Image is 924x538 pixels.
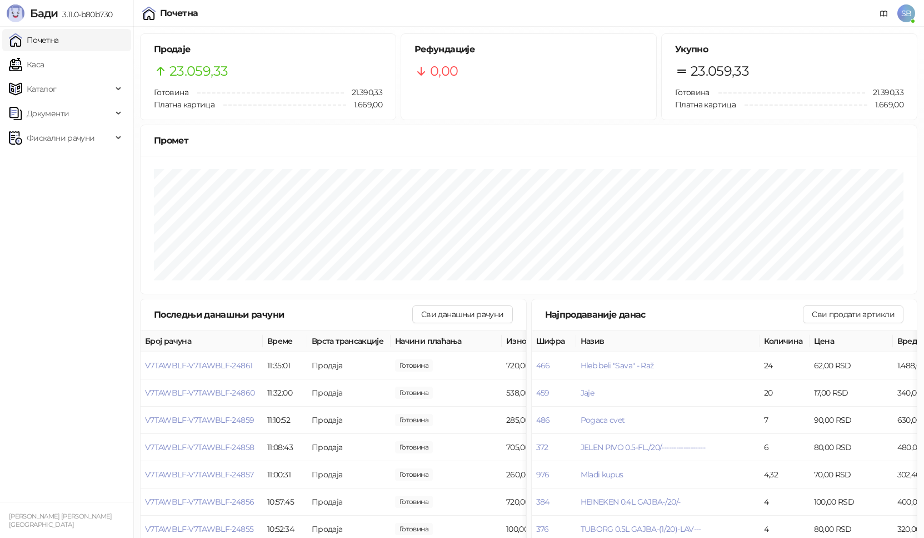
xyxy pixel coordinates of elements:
[145,470,253,480] button: V7TAWBLF-V7TAWBLF-24857
[675,87,710,97] span: Готовина
[760,434,810,461] td: 6
[27,102,69,125] span: Документи
[263,379,307,407] td: 11:32:00
[536,388,550,398] button: 459
[760,488,810,516] td: 4
[395,359,433,372] span: 720,00
[154,87,188,97] span: Готовина
[875,4,893,22] a: Документација
[263,330,307,352] th: Време
[27,78,57,100] span: Каталог
[581,497,681,507] button: HEINEKEN 0.4L GAJBA-/20/-
[897,4,915,22] span: SB
[395,387,433,399] span: 538,00
[536,524,549,534] button: 376
[7,4,24,22] img: Logo
[576,330,760,352] th: Назив
[810,330,893,352] th: Цена
[145,415,254,425] button: V7TAWBLF-V7TAWBLF-24859
[395,414,433,426] span: 285,00
[536,361,550,371] button: 466
[263,461,307,488] td: 11:00:31
[344,86,382,98] span: 21.390,33
[867,98,903,111] span: 1.669,00
[307,407,391,434] td: Продаја
[581,415,625,425] span: Pogaca cvet
[263,434,307,461] td: 11:08:43
[9,29,59,51] a: Почетна
[502,330,585,352] th: Износ
[536,470,550,480] button: 976
[391,330,502,352] th: Начини плаћања
[263,488,307,516] td: 10:57:45
[307,488,391,516] td: Продаја
[263,352,307,379] td: 11:35:01
[154,308,412,322] div: Последњи данашњи рачуни
[545,308,803,322] div: Најпродаваније данас
[307,461,391,488] td: Продаја
[810,379,893,407] td: 17,00 RSD
[154,43,382,56] h5: Продаје
[691,61,749,82] span: 23.059,33
[58,9,112,19] span: 3.11.0-b80b730
[145,388,254,398] button: V7TAWBLF-V7TAWBLF-24860
[810,488,893,516] td: 100,00 RSD
[502,488,585,516] td: 720,00 RSD
[810,352,893,379] td: 62,00 RSD
[145,497,254,507] button: V7TAWBLF-V7TAWBLF-24856
[414,43,643,56] h5: Рефундације
[307,379,391,407] td: Продаја
[263,407,307,434] td: 11:10:52
[581,524,701,534] button: TUBORG 0.5L GAJBA-(1/20)-LAV---
[412,305,512,323] button: Сви данашњи рачуни
[145,361,252,371] button: V7TAWBLF-V7TAWBLF-24861
[502,461,585,488] td: 260,00 RSD
[9,512,112,529] small: [PERSON_NAME] [PERSON_NAME] [GEOGRAPHIC_DATA]
[675,100,736,110] span: Платна картица
[502,379,585,407] td: 538,00 RSD
[395,496,433,508] span: 720,00
[581,388,594,398] button: Jaje
[395,523,433,535] span: 100,00
[760,379,810,407] td: 20
[145,524,253,534] button: V7TAWBLF-V7TAWBLF-24855
[502,407,585,434] td: 285,00 RSD
[865,86,903,98] span: 21.390,33
[536,442,548,452] button: 372
[810,434,893,461] td: 80,00 RSD
[810,461,893,488] td: 70,00 RSD
[532,330,576,352] th: Шифра
[145,442,254,452] button: V7TAWBLF-V7TAWBLF-24858
[346,98,382,111] span: 1.669,00
[141,330,263,352] th: Број рачуна
[581,442,705,452] button: JELEN PIVO 0.5-FL./20/------------------
[154,100,214,110] span: Платна картица
[536,415,550,425] button: 486
[502,352,585,379] td: 720,00 RSD
[307,434,391,461] td: Продаја
[803,305,903,323] button: Сви продати артикли
[27,127,94,149] span: Фискални рачуни
[307,330,391,352] th: Врста трансакције
[307,352,391,379] td: Продаја
[760,461,810,488] td: 4,32
[430,61,458,82] span: 0,00
[760,407,810,434] td: 7
[760,330,810,352] th: Количина
[536,497,550,507] button: 384
[581,470,623,480] button: Mladi kupus
[581,361,654,371] button: Hleb beli "Sava" - Raž
[502,434,585,461] td: 705,00 RSD
[30,7,58,20] span: Бади
[9,53,44,76] a: Каса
